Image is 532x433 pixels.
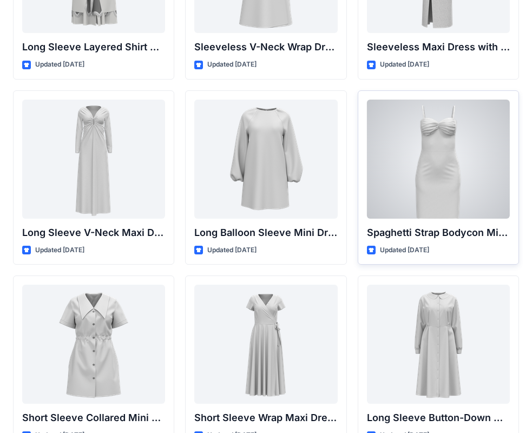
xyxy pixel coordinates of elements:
[367,410,510,425] p: Long Sleeve Button-Down Midi Dress
[22,410,165,425] p: Short Sleeve Collared Mini Dress with Drawstring Waist
[367,225,510,240] p: Spaghetti Strap Bodycon Mini Dress with Bust Detail
[194,225,337,240] p: Long Balloon Sleeve Mini Dress
[194,40,337,55] p: Sleeveless V-Neck Wrap Dress
[207,245,257,256] p: Updated [DATE]
[367,285,510,404] a: Long Sleeve Button-Down Midi Dress
[22,225,165,240] p: Long Sleeve V-Neck Maxi Dress with Twisted Detail
[380,59,429,70] p: Updated [DATE]
[367,100,510,219] a: Spaghetti Strap Bodycon Mini Dress with Bust Detail
[194,100,337,219] a: Long Balloon Sleeve Mini Dress
[207,59,257,70] p: Updated [DATE]
[22,285,165,404] a: Short Sleeve Collared Mini Dress with Drawstring Waist
[380,245,429,256] p: Updated [DATE]
[367,40,510,55] p: Sleeveless Maxi Dress with Twist Detail and Slit
[22,40,165,55] p: Long Sleeve Layered Shirt Dress with Drawstring Waist
[22,100,165,219] a: Long Sleeve V-Neck Maxi Dress with Twisted Detail
[35,245,84,256] p: Updated [DATE]
[194,410,337,425] p: Short Sleeve Wrap Maxi Dress
[194,285,337,404] a: Short Sleeve Wrap Maxi Dress
[35,59,84,70] p: Updated [DATE]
